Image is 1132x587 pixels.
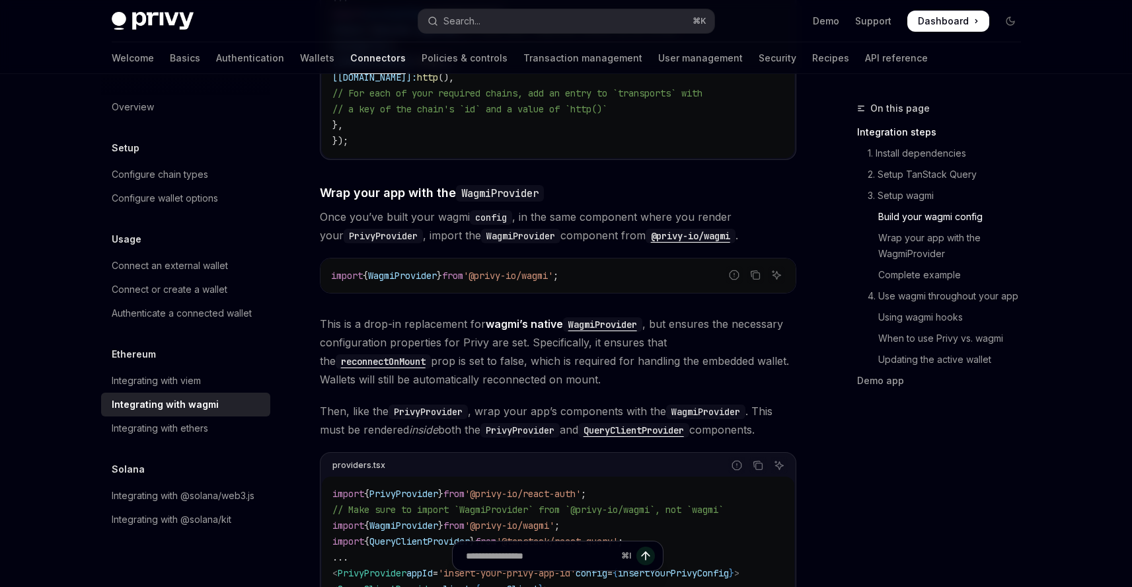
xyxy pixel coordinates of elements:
span: [[DOMAIN_NAME]]: [332,71,417,83]
code: PrivyProvider [480,423,560,438]
a: 4. Use wagmi throughout your app [857,286,1032,307]
a: Connect an external wallet [101,254,270,278]
code: WagmiProvider [563,317,642,332]
span: } [470,535,475,547]
span: PrivyProvider [369,488,438,500]
a: Transaction management [523,42,642,74]
a: Demo app [857,370,1032,391]
code: reconnectOnMount [336,354,431,369]
h5: Solana [112,461,145,477]
a: Complete example [857,264,1032,286]
span: { [363,270,368,282]
a: Overview [101,95,270,119]
a: QueryClientProvider [578,423,689,436]
span: Dashboard [918,15,969,28]
a: Connect or create a wallet [101,278,270,301]
span: { [364,520,369,531]
a: Welcome [112,42,154,74]
span: http [417,71,438,83]
code: WagmiProvider [481,229,560,243]
code: config [470,210,512,225]
span: WagmiProvider [369,520,438,531]
button: Copy the contents from the code block [747,266,764,284]
code: @privy-io/wagmi [646,229,736,243]
span: } [438,520,443,531]
span: On this page [870,100,930,116]
a: Configure chain types [101,163,270,186]
span: ; [553,270,558,282]
a: Support [855,15,891,28]
span: ; [554,520,560,531]
a: Basics [170,42,200,74]
span: // Make sure to import `WagmiProvider` from `@privy-io/wagmi`, not `wagmi` [332,504,724,516]
a: Authenticate a connected wallet [101,301,270,325]
span: QueryClientProvider [369,535,470,547]
span: } [437,270,442,282]
span: }); [332,135,348,147]
span: Then, like the , wrap your app’s components with the . This must be rendered both the and compone... [320,402,796,439]
span: WagmiProvider [368,270,437,282]
div: Integrating with wagmi [112,397,219,412]
a: Wallets [300,42,334,74]
span: { [364,488,369,500]
a: Policies & controls [422,42,508,74]
code: PrivyProvider [389,405,468,419]
div: Connect an external wallet [112,258,228,274]
a: Integrating with wagmi [101,393,270,416]
a: 3. Setup wagmi [857,185,1032,206]
span: { [364,535,369,547]
h5: Ethereum [112,346,156,362]
a: Integrating with viem [101,369,270,393]
span: Once you’ve built your wagmi , in the same component where you render your , import the component... [320,208,796,245]
a: Connectors [350,42,406,74]
div: providers.tsx [332,457,385,474]
span: from [442,270,463,282]
div: Integrating with ethers [112,420,208,436]
a: Dashboard [907,11,989,32]
a: Demo [813,15,839,28]
div: Configure wallet options [112,190,218,206]
span: from [475,535,496,547]
div: Connect or create a wallet [112,282,227,297]
a: API reference [865,42,928,74]
code: WagmiProvider [666,405,745,419]
a: wagmi’s nativeWagmiProvider [486,317,642,331]
span: Wrap your app with the [320,184,544,202]
a: Recipes [812,42,849,74]
button: Ask AI [771,457,788,474]
span: // a key of the chain's `id` and a value of `http()` [332,103,607,115]
a: Build your wagmi config [857,206,1032,227]
a: Integrating with ethers [101,416,270,440]
button: Toggle dark mode [1000,11,1021,32]
a: Updating the active wallet [857,349,1032,370]
code: PrivyProvider [344,229,423,243]
div: Overview [112,99,154,115]
span: ⌘ K [693,16,706,26]
span: import [332,520,364,531]
code: QueryClientProvider [578,423,689,438]
span: import [332,488,364,500]
a: Authentication [216,42,284,74]
input: Ask a question... [466,541,616,570]
span: '@privy-io/wagmi' [463,270,553,282]
a: reconnectOnMount [336,354,431,368]
a: User management [658,42,743,74]
a: Configure wallet options [101,186,270,210]
span: ; [618,535,623,547]
a: 2. Setup TanStack Query [857,164,1032,185]
a: 1. Install dependencies [857,143,1032,164]
span: import [332,535,364,547]
a: Using wagmi hooks [857,307,1032,328]
div: Search... [443,13,480,29]
a: Integrating with @solana/kit [101,508,270,531]
span: from [443,488,465,500]
span: This is a drop-in replacement for , but ensures the necessary configuration properties for Privy ... [320,315,796,389]
span: (), [438,71,454,83]
span: import [331,270,363,282]
a: Integration steps [857,122,1032,143]
button: Open search [418,9,714,33]
h5: Setup [112,140,139,156]
span: // For each of your required chains, add an entry to `transports` with [332,87,702,99]
a: Security [759,42,796,74]
button: Report incorrect code [728,457,745,474]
